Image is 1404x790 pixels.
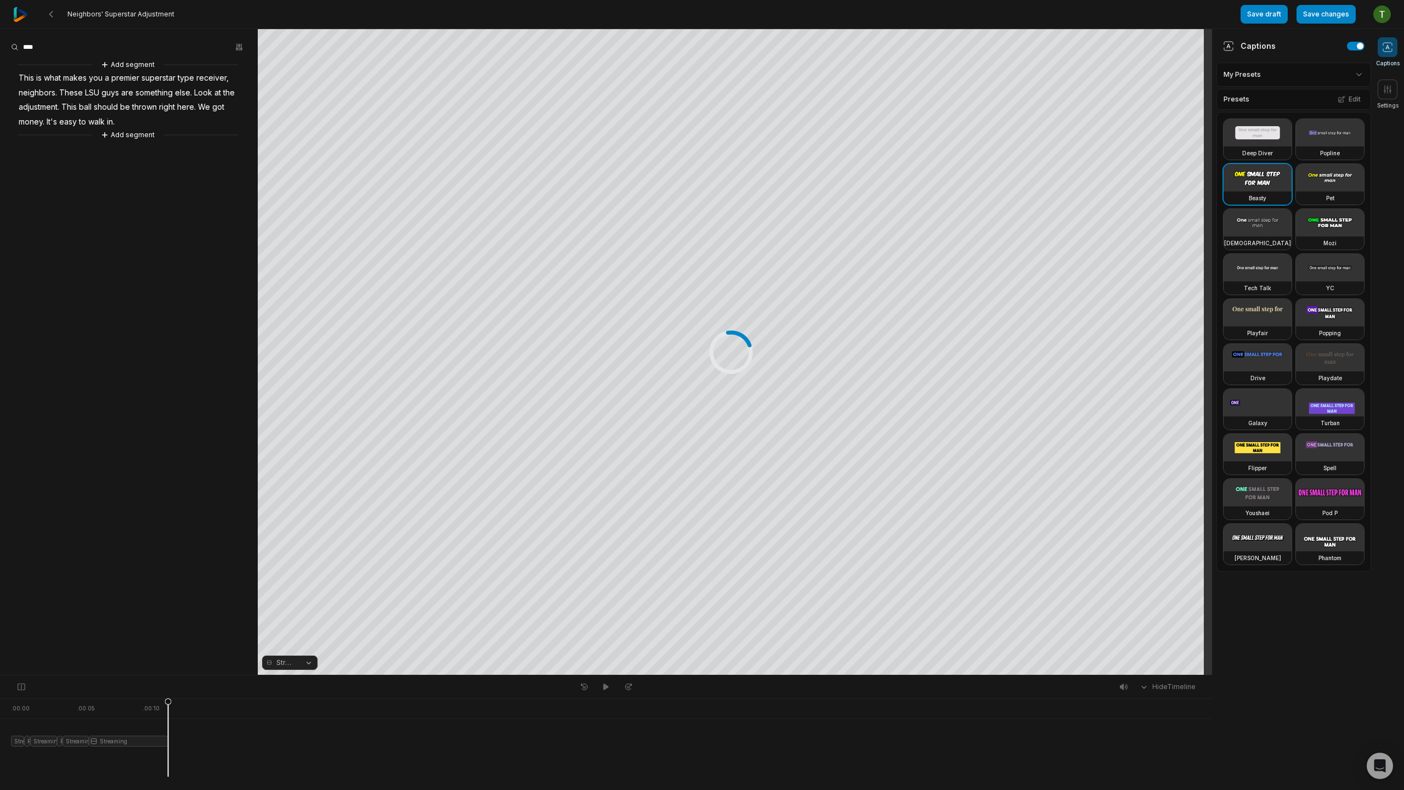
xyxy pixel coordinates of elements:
[18,71,35,86] span: This
[87,115,106,129] span: walk
[78,115,87,129] span: to
[60,100,78,115] span: This
[110,71,140,86] span: premier
[67,10,174,19] span: Neighbors' Superstar Adjustment
[35,71,43,86] span: is
[176,100,197,115] span: here.
[262,656,318,670] button: Streaming
[100,86,120,100] span: guys
[18,115,46,129] span: money.
[1321,419,1340,427] h3: Turban
[158,100,176,115] span: right
[1323,239,1337,247] h3: Mozi
[1250,374,1265,382] h3: Drive
[1242,149,1273,157] h3: Deep Diver
[1248,464,1267,472] h3: Flipper
[1376,59,1400,67] span: Captions
[1248,419,1267,427] h3: Galaxy
[104,71,110,86] span: a
[1223,40,1276,52] div: Captions
[1326,194,1334,202] h3: Pet
[46,115,58,129] span: It's
[18,100,60,115] span: adjustment.
[1377,101,1399,110] span: Settings
[177,71,195,86] span: type
[222,86,236,100] span: the
[134,86,174,100] span: something
[62,71,88,86] span: makes
[1235,554,1281,562] h3: [PERSON_NAME]
[119,100,131,115] span: be
[276,658,296,668] span: Streaming
[18,86,58,100] span: neighbors.
[140,71,177,86] span: superstar
[78,100,93,115] span: ball
[1136,679,1199,695] button: HideTimeline
[1318,554,1341,562] h3: Phantom
[99,129,157,141] button: Add segment
[1322,509,1338,517] h3: Pod P
[174,86,193,100] span: else.
[1224,239,1291,247] h3: [DEMOGRAPHIC_DATA]
[213,86,222,100] span: at
[1244,284,1271,292] h3: Tech Talk
[1216,63,1371,87] div: My Presets
[1320,149,1340,157] h3: Popline
[1297,5,1356,24] button: Save changes
[1247,329,1268,337] h3: Playfair
[99,59,157,71] button: Add segment
[211,100,225,115] span: got
[1326,284,1334,292] h3: YC
[1246,509,1270,517] h3: Youshaei
[93,100,119,115] span: should
[195,71,230,86] span: receiver,
[43,71,62,86] span: what
[1318,374,1342,382] h3: Playdate
[106,115,116,129] span: in.
[1241,5,1288,24] button: Save draft
[1367,753,1393,779] div: Open Intercom Messenger
[88,71,104,86] span: you
[1216,89,1371,110] div: Presets
[1376,37,1400,67] button: Captions
[58,115,78,129] span: easy
[1323,464,1337,472] h3: Spell
[13,7,28,22] img: reap
[131,100,158,115] span: thrown
[84,86,100,100] span: LSU
[120,86,134,100] span: are
[1377,80,1399,110] button: Settings
[193,86,213,100] span: Look
[1319,329,1341,337] h3: Popping
[1334,92,1364,106] button: Edit
[197,100,211,115] span: We
[1249,194,1266,202] h3: Beasty
[58,86,84,100] span: These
